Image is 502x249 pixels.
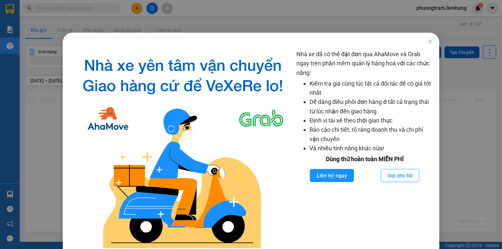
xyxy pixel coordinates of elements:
button: Gọi cho tôi [381,169,419,182]
span: Liên hệ ngay [317,172,347,180]
div: Dùng thử hoàn toàn MIỄN PHÍ [296,155,433,164]
button: Close [421,33,439,51]
span: close [427,39,433,44]
li: Và nhiều tính năng khác nữa! [310,144,433,153]
span: Gọi cho tôi [388,172,412,180]
li: Kiểm tra giá cùng lúc tất cả đối tác để có giá tốt nhất [310,79,433,98]
li: Định vị tài xế theo thời gian thực [310,116,433,125]
li: Báo cáo chi tiết, rõ ràng doanh thu và chi phí vận chuyển [310,125,433,144]
button: Liên hệ ngay [310,169,354,182]
li: Dễ dàng điều phối đơn hàng ở tất cả trạng thái từ lúc nhận đến giao hàng [310,97,433,116]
